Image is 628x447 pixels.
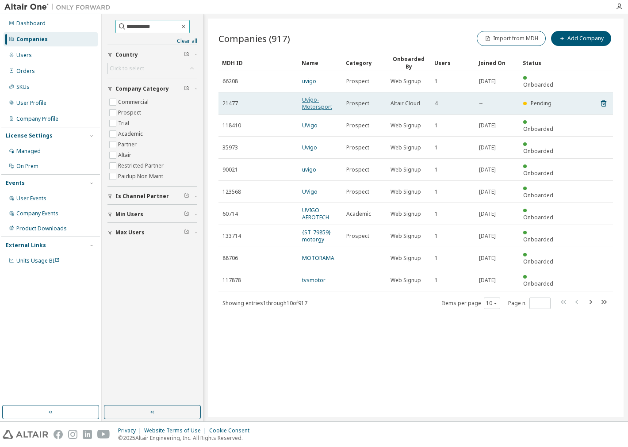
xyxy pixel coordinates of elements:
[107,205,197,224] button: Min Users
[16,99,46,107] div: User Profile
[302,206,329,221] a: UVIGO AEROTECH
[16,115,58,122] div: Company Profile
[6,132,53,139] div: License Settings
[115,211,143,218] span: Min Users
[435,144,438,151] span: 1
[477,31,546,46] button: Import from MDH
[479,210,496,218] span: [DATE]
[523,169,553,177] span: Onboarded
[115,229,145,236] span: Max Users
[118,118,131,129] label: Trial
[346,56,383,70] div: Category
[302,96,332,111] a: Uvigo- Motorsport
[118,129,145,139] label: Academic
[6,180,25,187] div: Events
[523,236,553,243] span: Onboarded
[302,144,317,151] a: Uvigo
[222,299,307,307] span: Showing entries 1 through 10 of 917
[435,78,438,85] span: 1
[523,191,553,199] span: Onboarded
[115,51,138,58] span: Country
[390,55,427,70] div: Onboarded By
[118,171,165,182] label: Paidup Non Maint
[346,122,369,129] span: Prospect
[115,85,169,92] span: Company Category
[118,150,133,160] label: Altair
[222,56,295,70] div: MDH ID
[16,52,32,59] div: Users
[302,56,339,70] div: Name
[479,188,496,195] span: [DATE]
[391,144,421,151] span: Web Signup
[97,430,110,439] img: youtube.svg
[184,211,189,218] span: Clear filter
[16,210,58,217] div: Company Events
[118,434,255,442] p: © 2025 Altair Engineering, Inc. All Rights Reserved.
[222,100,238,107] span: 21477
[508,298,551,309] span: Page n.
[184,51,189,58] span: Clear filter
[523,214,553,221] span: Onboarded
[435,255,438,262] span: 1
[83,430,92,439] img: linkedin.svg
[391,255,421,262] span: Web Signup
[222,78,238,85] span: 66208
[222,166,238,173] span: 90021
[107,45,197,65] button: Country
[435,210,438,218] span: 1
[118,97,150,107] label: Commercial
[184,229,189,236] span: Clear filter
[435,233,438,240] span: 1
[434,56,471,70] div: Users
[302,276,325,284] a: tvsmotor
[222,188,241,195] span: 123568
[523,280,553,287] span: Onboarded
[68,430,77,439] img: instagram.svg
[523,147,553,155] span: Onboarded
[184,193,189,200] span: Clear filter
[222,210,238,218] span: 60714
[523,125,553,133] span: Onboarded
[16,148,41,155] div: Managed
[118,107,143,118] label: Prospect
[118,427,144,434] div: Privacy
[523,56,560,70] div: Status
[346,144,369,151] span: Prospect
[144,427,209,434] div: Website Terms of Use
[391,277,421,284] span: Web Signup
[6,242,46,249] div: External Links
[435,188,438,195] span: 1
[346,210,371,218] span: Academic
[435,122,438,129] span: 1
[3,430,48,439] img: altair_logo.svg
[479,122,496,129] span: [DATE]
[222,122,241,129] span: 118410
[479,78,496,85] span: [DATE]
[479,166,496,173] span: [DATE]
[346,78,369,85] span: Prospect
[391,166,421,173] span: Web Signup
[302,254,334,262] a: MOTORAMA
[346,166,369,173] span: Prospect
[435,100,438,107] span: 4
[479,144,496,151] span: [DATE]
[115,193,169,200] span: Is Channel Partner
[391,122,421,129] span: Web Signup
[346,188,369,195] span: Prospect
[107,38,197,45] a: Clear all
[107,187,197,206] button: Is Channel Partner
[435,166,438,173] span: 1
[486,300,498,307] button: 10
[107,223,197,242] button: Max Users
[222,277,241,284] span: 117878
[16,163,38,170] div: On Prem
[16,84,30,91] div: SKUs
[551,31,611,46] button: Add Company
[118,139,138,150] label: Partner
[4,3,115,11] img: Altair One
[222,255,238,262] span: 88706
[16,68,35,75] div: Orders
[479,255,496,262] span: [DATE]
[54,430,63,439] img: facebook.svg
[222,144,238,151] span: 35973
